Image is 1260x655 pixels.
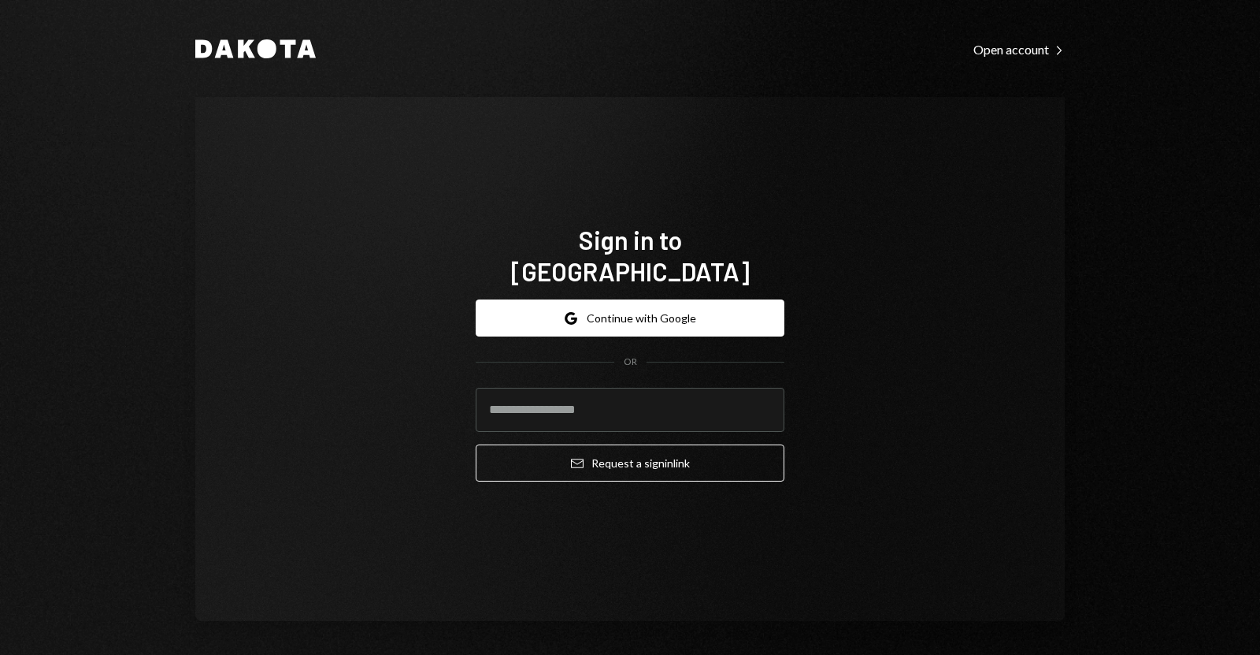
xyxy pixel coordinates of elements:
[973,40,1065,58] a: Open account
[476,300,784,337] button: Continue with Google
[624,355,637,369] div: OR
[476,445,784,482] button: Request a signinlink
[476,224,784,287] h1: Sign in to [GEOGRAPHIC_DATA]
[973,42,1065,58] div: Open account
